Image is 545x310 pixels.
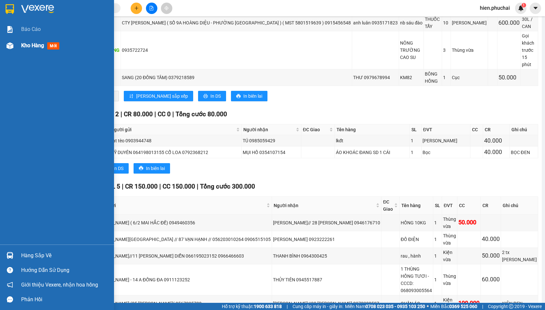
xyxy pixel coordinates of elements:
[149,6,154,10] span: file-add
[121,110,122,118] span: |
[522,16,537,30] div: 30L / CAN
[94,300,271,307] div: [PERSON_NAME] (85 [PERSON_NAME]( 0567235789
[129,94,134,99] span: sort-ascending
[475,4,515,12] span: hien.phuchai
[523,3,525,7] span: 1
[21,251,109,261] div: Hàng sắp về
[7,282,13,288] span: notification
[21,281,98,289] span: Giới thiệu Vexere, nhận hoa hồng
[159,183,161,190] span: |
[273,252,380,260] div: THANH BÌNH 0964300425
[458,299,480,308] div: 100.000
[449,304,477,309] strong: 0369 525 060
[434,236,441,243] div: 1
[498,18,520,27] div: 600.000
[111,126,235,133] span: Người gửi
[95,202,265,209] span: Người gửi
[231,91,267,101] button: printerIn biên lai
[7,267,13,273] span: question-circle
[366,304,425,309] strong: 0708 023 035 - 0935 103 250
[434,219,441,226] div: 1
[533,5,538,11] span: caret-down
[345,303,425,310] span: Miền Nam
[425,70,441,85] div: BÔNG HỒNG
[401,265,432,294] div: 1 THÙNG HỒNG TƯƠI - CCCD: 068093005564
[125,183,158,190] span: CR 150.000
[336,149,409,156] div: ÁO KHOÁC ĐANG SD 1 CÁI
[443,249,456,263] div: Kiện vừa
[423,137,469,144] div: [PERSON_NAME]
[443,19,450,26] div: 10
[222,303,282,310] span: Hỗ trợ kỹ thuật:
[203,94,208,99] span: printer
[411,137,420,144] div: 1
[124,110,153,118] span: CR 80.000
[510,124,538,135] th: Ghi chú
[243,126,294,133] span: Người nhận
[110,149,240,156] div: MỸ DUYÊN 064198013155 CỔ LOA 0792368212
[423,149,469,156] div: Bọc
[509,304,513,309] span: copyright
[511,149,537,156] div: BỌC ĐEN
[482,275,500,284] div: 60.000
[7,26,13,33] img: solution-icon
[243,149,300,156] div: MỤI HỒ 0354107154
[501,197,538,215] th: Ghi chú
[411,149,420,156] div: 1
[522,3,526,7] sup: 1
[210,92,221,100] span: In DS
[161,3,172,14] button: aim
[273,300,380,307] div: [PERSON_NAME]//98 [PERSON_NAME] 0378288537
[335,124,410,135] th: Tên hàng
[136,92,188,100] span: [PERSON_NAME] sắp xếp
[154,110,156,118] span: |
[287,303,288,310] span: |
[131,3,142,14] button: plus
[422,124,471,135] th: ĐVT
[164,6,169,10] span: aim
[21,42,44,49] span: Kho hàng
[434,276,441,283] div: 1
[176,110,227,118] span: Tổng cước 80.000
[273,219,380,226] div: [PERSON_NAME]// 28 [PERSON_NAME] 0946176710
[443,47,450,54] div: 3
[452,19,487,26] div: [PERSON_NAME]
[434,300,441,307] div: 1
[146,165,165,172] span: In biên lai
[443,74,450,81] div: 1
[94,252,271,260] div: [PERSON_NAME]//11 [PERSON_NAME] DIỄN 066195023152 0966466603
[484,148,509,157] div: 40.000
[172,110,174,118] span: |
[243,137,300,144] div: TÚ 0985059429
[498,73,520,82] div: 50.000
[353,74,398,81] div: THƯ 0979678994
[21,295,109,304] div: Phản hồi
[163,183,195,190] span: CC 150.000
[452,47,487,54] div: Thùng vừa
[124,91,193,101] button: sort-ascending[PERSON_NAME] sắp xếp
[101,163,129,174] button: printerIn DS
[353,19,398,26] div: anh luân 0935171823
[502,249,537,263] div: 2 tx [PERSON_NAME]
[530,3,541,14] button: caret-down
[7,296,13,303] span: message
[443,273,456,287] div: Thùng vừa
[198,91,226,101] button: printerIn DS
[457,197,481,215] th: CC
[484,136,509,145] div: 40.000
[122,19,351,26] div: CTY [PERSON_NAME] ( SỐ 9A HOÀNG DIỆU - PHƯỜNG [GEOGRAPHIC_DATA] ) ( MST 5801519639 ) 0915456548
[303,126,328,133] span: ĐC Giao
[108,183,120,190] span: SL 5
[21,265,109,275] div: Hướng dẫn sử dụng
[113,165,123,172] span: In DS
[482,303,483,310] span: |
[442,197,457,215] th: ĐVT
[482,234,500,244] div: 40.000
[427,305,429,308] span: ⚪️
[433,197,442,215] th: SL
[401,219,432,226] div: HỒNG 10KG
[410,124,422,135] th: SL
[94,276,271,283] div: [PERSON_NAME] - 14 A ĐỐNG ĐA 0911123252
[458,218,480,227] div: 50.000
[483,124,510,135] th: CR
